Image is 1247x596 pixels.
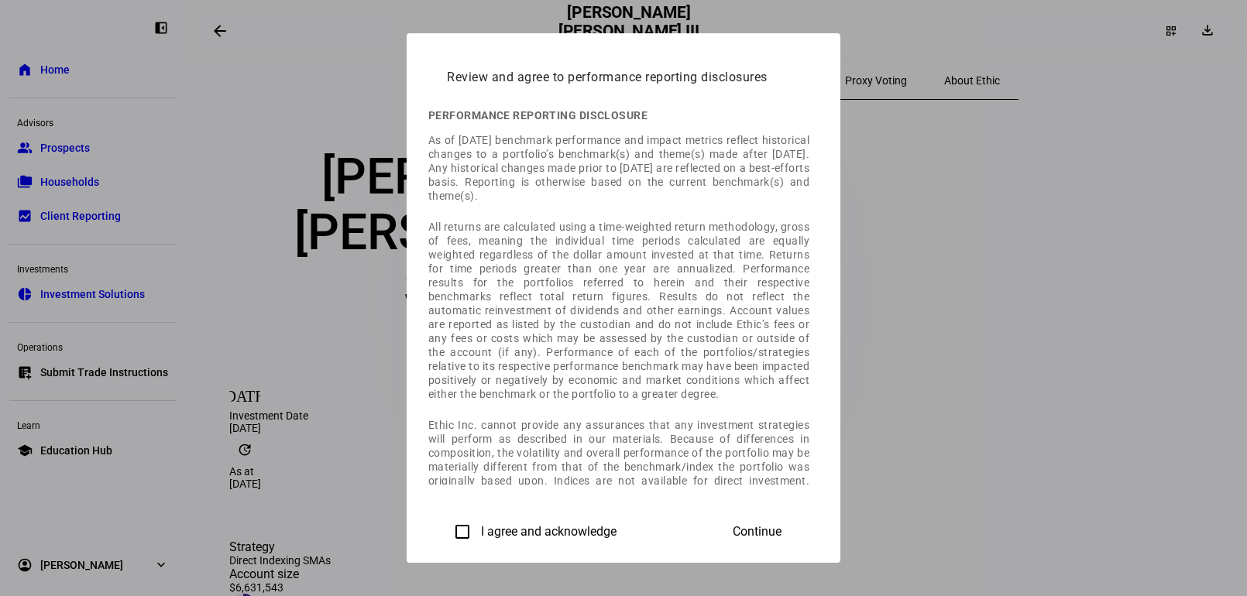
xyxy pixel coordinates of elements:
p: As of [DATE] benchmark performance and impact metrics reflect historical changes to a portfolio’s... [428,133,809,203]
p: All returns are calculated using a time-weighted return methodology, gross of fees, meaning the i... [428,220,809,401]
p: Ethic Inc. cannot provide any assurances that any investment strategies will perform as described... [428,418,809,516]
label: I agree and acknowledge [478,525,617,539]
h3: Performance reporting disclosure [428,108,809,122]
h2: Review and agree to performance reporting disclosures [428,46,819,97]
